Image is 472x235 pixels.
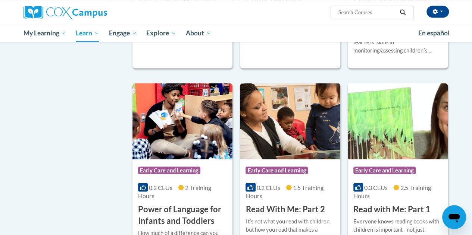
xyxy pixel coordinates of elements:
[149,184,172,191] span: 0.2 CEUs
[186,29,211,38] span: About
[426,6,449,18] button: Account Settings
[337,8,397,17] input: Search Courses
[442,205,466,229] iframe: Button to launch messaging window
[364,184,388,191] span: 0.3 CEUs
[240,83,340,159] img: Course Logo
[71,25,104,42] a: Learn
[132,83,232,159] img: Course Logo
[257,184,280,191] span: 0.2 CEUs
[413,25,454,41] a: En español
[24,6,158,19] a: Cox Campus
[181,25,216,42] a: About
[348,83,448,159] img: Course Logo
[353,30,442,55] div: This course is intended to build teachersʹ skills in monitoring/assessing childrenʹs developmenta...
[246,203,325,215] h3: Read With Me: Part 2
[104,25,142,42] a: Engage
[353,166,416,174] span: Early Care and Learning
[353,203,430,215] h3: Read with Me: Part 1
[138,203,227,226] h3: Power of Language for Infants and Toddlers
[397,8,408,17] button: Search
[19,25,71,42] a: My Learning
[23,29,66,38] span: My Learning
[18,25,454,42] div: Main menu
[24,6,107,19] img: Cox Campus
[246,166,308,174] span: Early Care and Learning
[138,166,200,174] span: Early Care and Learning
[109,29,137,38] span: Engage
[141,25,181,42] a: Explore
[76,29,99,38] span: Learn
[146,29,176,38] span: Explore
[418,29,450,37] span: En español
